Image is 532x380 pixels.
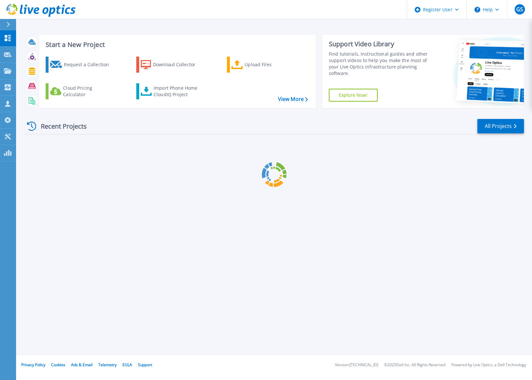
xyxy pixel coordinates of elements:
div: Recent Projects [25,118,95,134]
a: Download Collector [136,57,208,73]
a: View More [278,96,308,102]
a: Request a Collection [46,57,117,73]
a: Support [138,362,152,367]
a: Telemetry [98,362,117,367]
a: Upload Files [227,57,299,73]
h3: Start a New Project [46,41,308,48]
div: Cloud Pricing Calculator [63,85,114,98]
li: © 2025 Dell Inc. All Rights Reserved [384,363,446,367]
a: Explore Now! [329,89,378,102]
div: Download Collector [153,58,204,71]
a: Ads & Email [71,362,93,367]
div: Support Video Library [329,40,431,48]
a: Cookies [51,362,65,367]
span: GS [516,7,523,12]
div: Upload Files [245,58,296,71]
div: Request a Collection [64,58,115,71]
a: All Projects [477,119,524,133]
li: Powered by Live Optics, a Dell Technology [451,363,526,367]
a: Privacy Policy [21,362,45,367]
a: EULA [122,362,132,367]
li: Version: [TECHNICAL_ID] [335,363,378,367]
div: Find tutorials, instructional guides and other support videos to help you make the most of your L... [329,51,431,77]
a: Cloud Pricing Calculator [46,83,117,99]
div: Import Phone Home CloudIQ Project [154,85,204,98]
